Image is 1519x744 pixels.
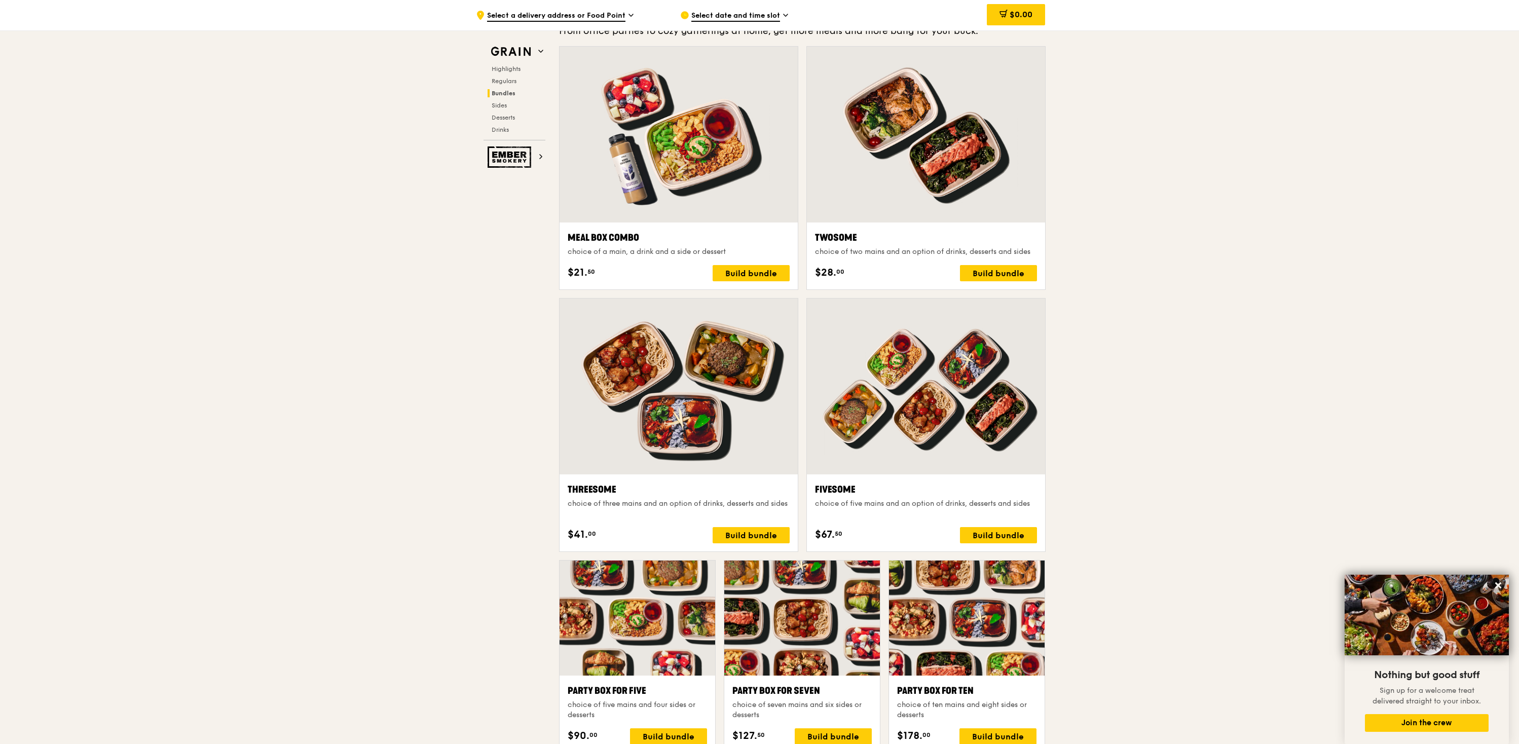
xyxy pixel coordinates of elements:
span: Drinks [492,126,509,133]
div: choice of five mains and an option of drinks, desserts and sides [815,499,1037,509]
span: 00 [588,530,596,538]
span: Nothing but good stuff [1374,669,1479,681]
div: Threesome [568,482,790,497]
div: choice of seven mains and six sides or desserts [732,700,872,720]
span: $127. [732,728,757,743]
span: Select date and time slot [691,11,780,22]
div: Build bundle [713,265,790,281]
div: Party Box for Ten [897,684,1036,698]
span: 00 [922,731,931,739]
span: 50 [835,530,842,538]
div: Build bundle [960,527,1037,543]
div: Meal Box Combo [568,231,790,245]
span: $21. [568,265,587,280]
div: From office parties to cozy gatherings at home, get more meals and more bang for your buck. [559,24,1046,38]
div: Build bundle [713,527,790,543]
div: Twosome [815,231,1037,245]
span: Desserts [492,114,515,121]
span: $67. [815,527,835,542]
div: Build bundle [960,265,1037,281]
button: Join the crew [1365,714,1489,732]
img: Ember Smokery web logo [488,146,534,168]
span: Sign up for a welcome treat delivered straight to your inbox. [1373,686,1481,705]
button: Close [1490,577,1506,593]
span: $28. [815,265,836,280]
span: 00 [836,268,844,276]
span: $0.00 [1010,10,1032,19]
span: $178. [897,728,922,743]
span: 50 [757,731,765,739]
div: choice of ten mains and eight sides or desserts [897,700,1036,720]
span: $41. [568,527,588,542]
img: DSC07876-Edit02-Large.jpeg [1345,575,1509,655]
span: Regulars [492,78,516,85]
span: Sides [492,102,507,109]
span: Bundles [492,90,515,97]
span: $90. [568,728,589,743]
div: Fivesome [815,482,1037,497]
span: Highlights [492,65,521,72]
div: Party Box for Seven [732,684,872,698]
div: Party Box for Five [568,684,707,698]
div: choice of three mains and an option of drinks, desserts and sides [568,499,790,509]
img: Grain web logo [488,43,534,61]
div: choice of a main, a drink and a side or dessert [568,247,790,257]
span: 50 [587,268,595,276]
span: 00 [589,731,598,739]
div: choice of five mains and four sides or desserts [568,700,707,720]
div: choice of two mains and an option of drinks, desserts and sides [815,247,1037,257]
span: Select a delivery address or Food Point [487,11,625,22]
